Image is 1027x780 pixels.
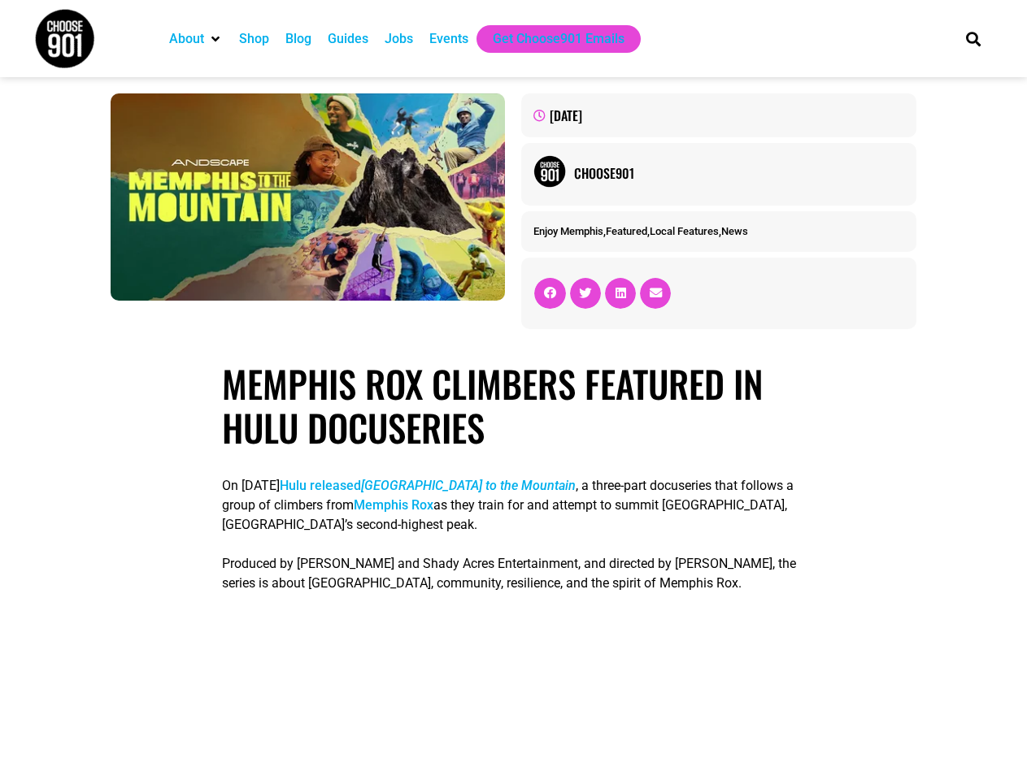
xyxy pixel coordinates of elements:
span: , , , [533,225,748,237]
a: News [721,225,748,237]
p: Produced by [PERSON_NAME] and Shady Acres Entertainment, and directed by [PERSON_NAME], the serie... [222,554,806,593]
a: About [169,29,204,49]
a: Enjoy Memphis [533,225,603,237]
a: Hulu released[GEOGRAPHIC_DATA] to the Mountain [280,478,576,493]
time: [DATE] [550,106,582,125]
div: Share on facebook [534,278,565,309]
a: Choose901 [574,163,903,183]
div: Share on twitter [570,278,601,309]
a: Shop [239,29,269,49]
a: Jobs [385,29,413,49]
div: Search [960,25,986,52]
a: Featured [606,225,647,237]
div: About [161,25,231,53]
a: Guides [328,29,368,49]
a: Local Features [650,225,719,237]
a: Get Choose901 Emails [493,29,624,49]
h1: Memphis Rox Climbers Featured in Hulu Docuseries [222,362,806,449]
em: [GEOGRAPHIC_DATA] to the Mountain [361,478,576,493]
p: On [DATE] , a three-part docuseries that follows a group of climbers from as they train for and a... [222,476,806,535]
div: Share on linkedin [605,278,636,309]
a: Events [429,29,468,49]
img: Picture of Choose901 [533,155,566,188]
a: Memphis Rox [354,497,433,513]
nav: Main nav [161,25,938,53]
div: Share on email [640,278,671,309]
a: Blog [285,29,311,49]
